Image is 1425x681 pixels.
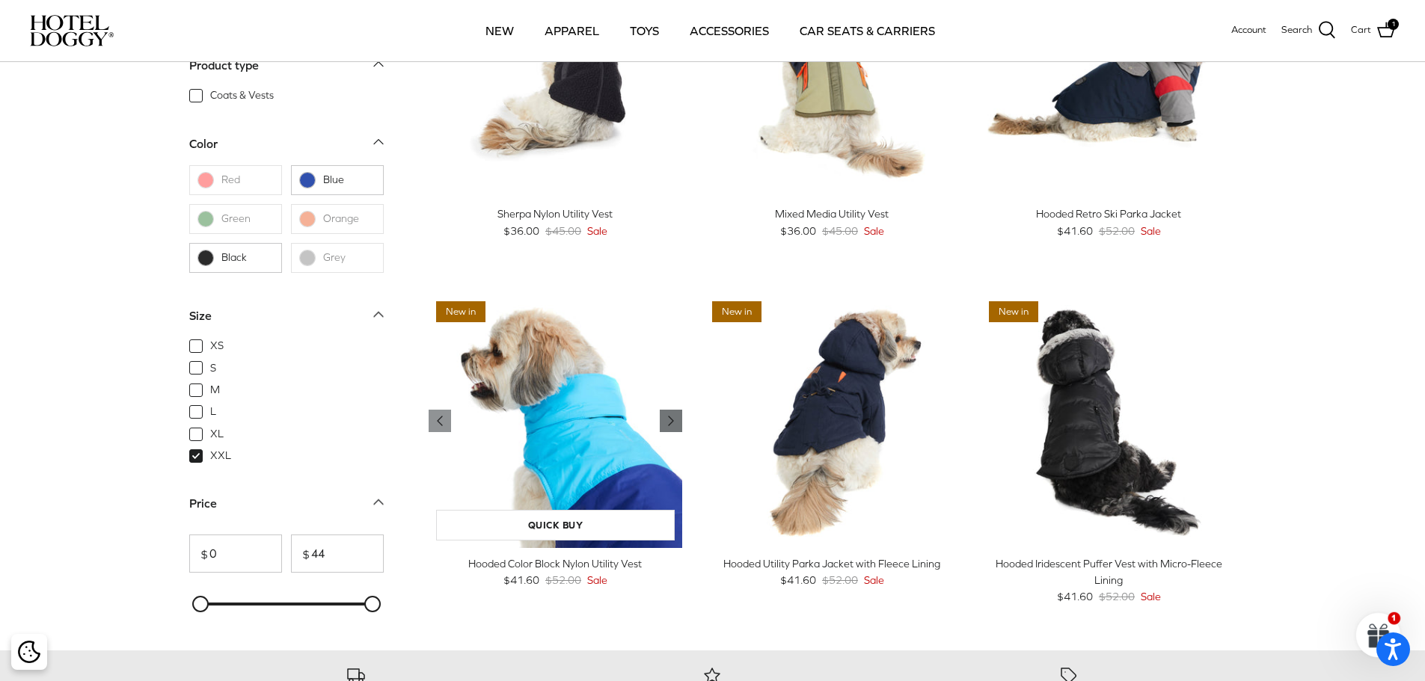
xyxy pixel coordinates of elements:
[587,223,607,239] span: Sale
[1099,588,1135,605] span: $52.00
[1351,21,1395,40] a: Cart 1
[822,572,858,588] span: $52.00
[436,301,485,323] span: New in
[210,383,220,398] span: M
[989,301,1038,323] span: New in
[531,5,613,56] a: APPAREL
[221,173,274,188] span: Red
[705,206,959,239] a: Mixed Media Utility Vest $36.00 $45.00 Sale
[705,294,959,548] a: Hooded Utility Parka Jacket with Fleece Lining
[981,206,1236,239] a: Hooded Retro Ski Parka Jacket $41.60 $52.00 Sale
[1141,223,1161,239] span: Sale
[189,304,384,338] a: Size
[189,534,282,573] input: From
[1141,588,1161,605] span: Sale
[545,572,581,588] span: $52.00
[1281,22,1312,38] span: Search
[189,135,218,154] div: Color
[292,548,310,560] span: $
[712,301,761,323] span: New in
[16,639,42,665] button: Cookie policy
[1351,22,1371,38] span: Cart
[189,495,217,514] div: Price
[436,510,675,540] a: Quick buy
[291,534,384,573] input: To
[210,449,231,463] span: XXL
[189,307,212,327] div: Size
[1231,22,1266,38] a: Account
[981,294,1236,548] a: Hooded Iridescent Puffer Vest with Micro-Fleece Lining
[780,572,816,588] span: $41.60
[786,5,949,56] a: CAR SEATS & CARRIERS
[189,57,259,76] div: Product type
[705,206,959,222] div: Mixed Media Utility Vest
[472,5,527,56] a: NEW
[11,634,47,670] div: Cookie policy
[189,54,384,87] a: Product type
[1388,19,1399,30] span: 1
[429,206,683,222] div: Sherpa Nylon Utility Vest
[210,405,216,420] span: L
[221,251,274,266] span: Black
[323,212,376,227] span: Orange
[323,173,376,188] span: Blue
[210,361,216,376] span: S
[189,492,384,526] a: Price
[189,132,384,166] a: Color
[981,555,1236,605] a: Hooded Iridescent Puffer Vest with Micro-Fleece Lining $41.60 $52.00 Sale
[503,223,539,239] span: $36.00
[18,641,40,663] img: Cookie policy
[210,339,224,354] span: XS
[705,555,959,572] div: Hooded Utility Parka Jacket with Fleece Lining
[1057,223,1093,239] span: $41.60
[1231,24,1266,35] span: Account
[864,223,884,239] span: Sale
[190,548,208,560] span: $
[222,5,1198,56] div: Primary navigation
[981,555,1236,589] div: Hooded Iridescent Puffer Vest with Micro-Fleece Lining
[1281,21,1336,40] a: Search
[780,223,816,239] span: $36.00
[221,212,274,227] span: Green
[210,89,274,104] span: Coats & Vests
[660,410,682,432] a: Previous
[429,555,683,589] a: Hooded Color Block Nylon Utility Vest $41.60 $52.00 Sale
[705,555,959,589] a: Hooded Utility Parka Jacket with Fleece Lining $41.60 $52.00 Sale
[545,223,581,239] span: $45.00
[587,572,607,588] span: Sale
[503,572,539,588] span: $41.60
[429,294,683,548] a: Hooded Color Block Nylon Utility Vest
[429,410,451,432] a: Previous
[30,15,114,46] img: hoteldoggycom
[676,5,782,56] a: ACCESSORIES
[429,555,683,572] div: Hooded Color Block Nylon Utility Vest
[429,206,683,239] a: Sherpa Nylon Utility Vest $36.00 $45.00 Sale
[1099,223,1135,239] span: $52.00
[323,251,376,266] span: Grey
[981,206,1236,222] div: Hooded Retro Ski Parka Jacket
[1057,588,1093,605] span: $41.60
[864,572,884,588] span: Sale
[210,427,224,442] span: XL
[616,5,672,56] a: TOYS
[822,223,858,239] span: $45.00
